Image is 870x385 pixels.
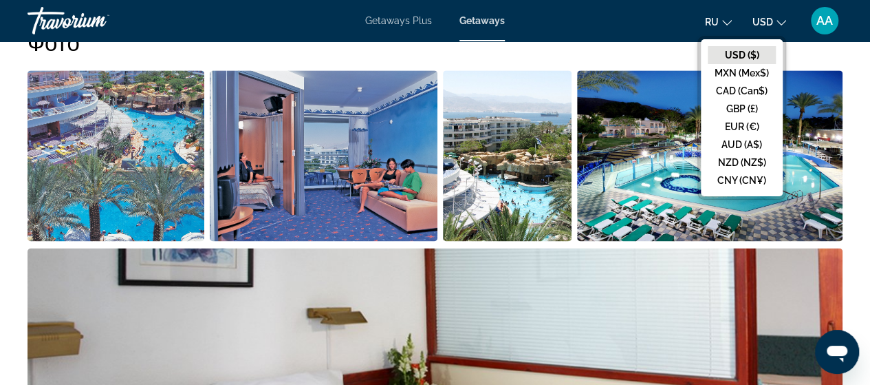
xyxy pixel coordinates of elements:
button: Change language [705,12,732,32]
a: Travorium [28,3,165,39]
a: Getaways Plus [365,15,432,26]
button: Open full-screen image slider [443,70,572,242]
button: User Menu [807,6,842,35]
button: Open full-screen image slider [28,70,204,242]
button: Change currency [752,12,786,32]
button: AUD (A$) [708,136,776,154]
button: EUR (€) [708,118,776,136]
button: USD ($) [708,46,776,64]
span: ru [705,17,719,28]
button: GBP (£) [708,100,776,118]
button: CNY (CN¥) [708,171,776,189]
button: NZD (NZ$) [708,154,776,171]
button: Open full-screen image slider [210,70,438,242]
button: CAD (Can$) [708,82,776,100]
iframe: Кнопка запуска окна обмена сообщениями [815,330,859,374]
span: AA [816,14,833,28]
span: USD [752,17,773,28]
button: MXN (Mex$) [708,64,776,82]
a: Getaways [459,15,505,26]
button: Open full-screen image slider [577,70,843,242]
h2: Фото [28,28,842,56]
